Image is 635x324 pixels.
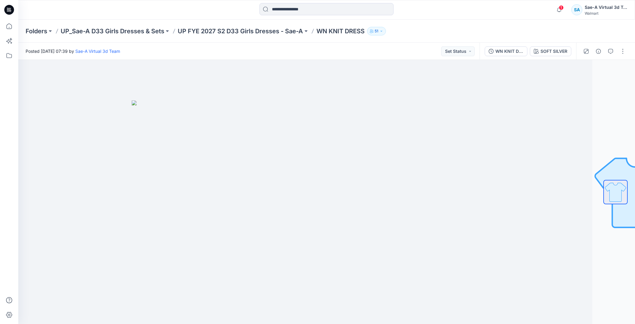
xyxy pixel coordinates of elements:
a: UP_Sae-A D33 Girls Dresses & Sets [61,27,164,35]
div: SA [571,4,582,15]
button: Details [594,46,603,56]
span: 1 [559,5,564,10]
div: SOFT SILVER [540,48,567,55]
img: All colorways [604,180,627,204]
button: 51 [367,27,386,35]
a: UP FYE 2027 S2 D33 Girls Dresses - Sae-A [178,27,303,35]
a: Sae-A Virtual 3d Team [75,49,120,54]
div: Walmart [585,11,627,16]
span: Posted [DATE] 07:39 by [26,48,120,54]
div: Sae-A Virtual 3d Team [585,4,627,11]
button: SOFT SILVER [530,46,571,56]
p: 51 [375,28,378,35]
button: WN KNIT DRESS_REV2 [485,46,527,56]
div: WN KNIT DRESS_REV2 [495,48,523,55]
p: WN KNIT DRESS [316,27,365,35]
a: Folders [26,27,47,35]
